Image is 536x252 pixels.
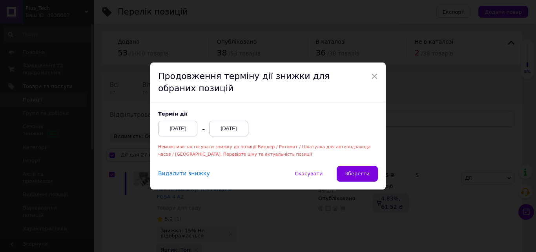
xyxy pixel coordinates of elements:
[209,121,248,136] div: [DATE]
[158,121,197,136] div: [DATE]
[158,170,210,177] span: Видалити знижку
[158,111,268,117] label: Термін дії
[158,71,330,93] span: Продовження терміну дії знижки для обраних позицій
[371,70,378,83] span: ×
[337,166,378,182] button: Зберегти
[158,144,370,157] span: Неможливо застосувати знижку до позиції Виндер / Ротомат / Шкатулка для автоподзавода часов / [GE...
[345,171,370,177] span: Зберегти
[286,166,331,182] button: Скасувати
[295,171,323,177] span: Скасувати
